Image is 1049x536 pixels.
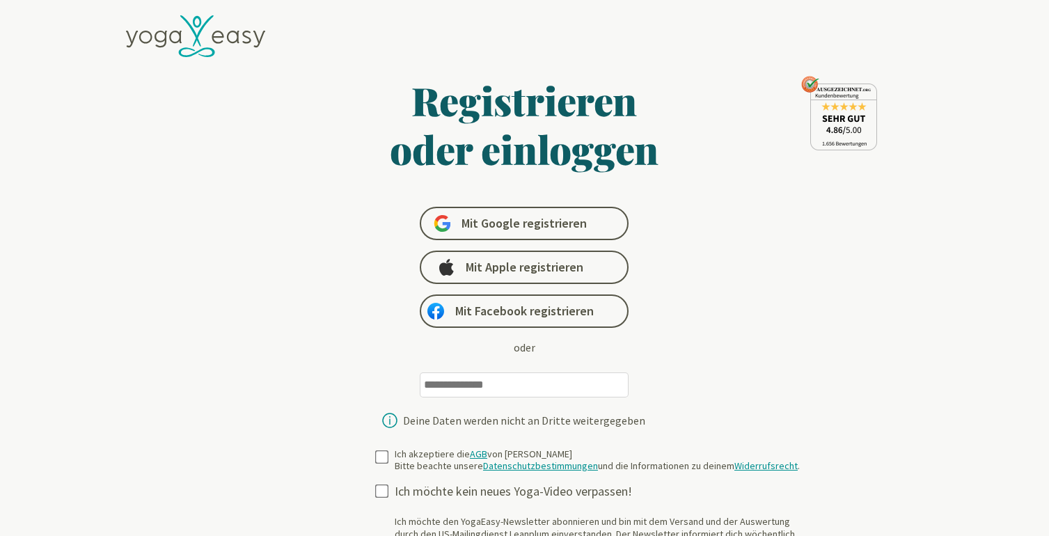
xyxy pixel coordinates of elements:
[403,415,645,426] div: Deine Daten werden nicht an Dritte weitergegeben
[420,207,629,240] a: Mit Google registrieren
[395,448,800,473] div: Ich akzeptiere die von [PERSON_NAME] Bitte beachte unsere und die Informationen zu deinem .
[470,448,487,460] a: AGB
[483,459,598,472] a: Datenschutzbestimmungen
[420,294,629,328] a: Mit Facebook registrieren
[395,484,811,500] div: Ich möchte kein neues Yoga-Video verpassen!
[734,459,798,472] a: Widerrufsrecht
[255,76,794,173] h1: Registrieren oder einloggen
[420,251,629,284] a: Mit Apple registrieren
[801,76,877,150] img: ausgezeichnet_seal.png
[455,303,594,320] span: Mit Facebook registrieren
[466,259,583,276] span: Mit Apple registrieren
[514,339,535,356] div: oder
[462,215,587,232] span: Mit Google registrieren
